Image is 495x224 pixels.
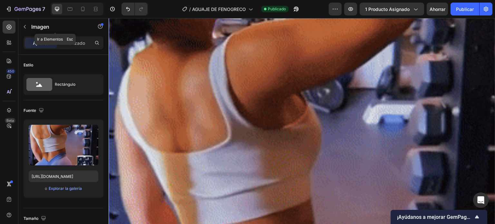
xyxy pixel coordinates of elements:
[42,6,45,12] font: 7
[109,18,495,224] iframe: Área de diseño
[268,6,286,11] font: Publicado
[31,23,86,31] p: Imagen
[473,192,489,208] div: Abrir Intercom Messenger
[3,3,48,15] button: 7
[427,3,448,15] button: Ahorrar
[189,6,191,12] font: /
[33,40,49,46] font: Ajustes
[64,40,85,46] font: Avanzado
[360,3,424,15] button: 1 producto asignado
[6,118,14,123] font: Beta
[29,170,98,182] input: https://ejemplo.com/imagen.jpg
[397,213,481,221] button: Mostrar encuesta - ¡Ayúdanos a mejorar GemPages!
[451,3,479,15] button: Publicar
[24,63,33,67] font: Estilo
[397,214,473,220] font: ¡Ayúdanos a mejorar GemPages!
[29,125,98,165] img: imagen de vista previa
[24,108,36,113] font: Fuente
[456,6,474,12] font: Publicar
[430,6,445,12] font: Ahorrar
[49,186,82,191] font: Explorar la galería
[192,6,246,12] font: AGUAJE DE FENOGRECO
[365,6,410,12] font: 1 producto asignado
[48,185,82,192] button: Explorar la galería
[24,216,38,221] font: Tamaño
[7,69,14,73] font: 450
[45,186,47,191] font: o
[121,3,148,15] div: Deshacer/Rehacer
[31,24,49,30] font: Imagen
[55,82,75,87] font: Rectángulo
